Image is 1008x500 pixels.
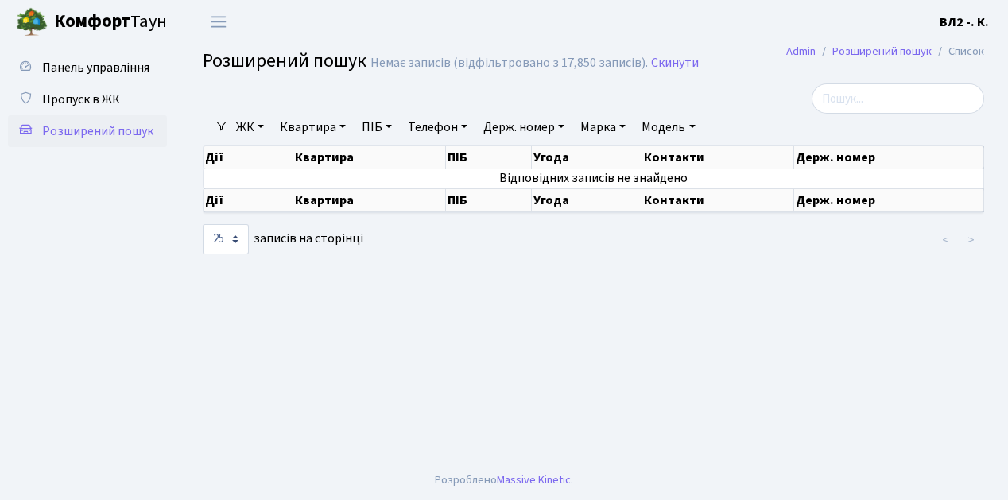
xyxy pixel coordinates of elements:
[8,52,167,83] a: Панель управління
[446,146,532,169] th: ПІБ
[532,146,642,169] th: Угода
[54,9,130,34] b: Комфорт
[642,146,794,169] th: Контакти
[532,188,642,212] th: Угода
[42,91,120,108] span: Пропуск в ЖК
[42,59,149,76] span: Панель управління
[651,56,699,71] a: Скинути
[812,83,984,114] input: Пошук...
[446,188,532,212] th: ПІБ
[203,47,366,75] span: Розширений пошук
[794,188,984,212] th: Держ. номер
[370,56,648,71] div: Немає записів (відфільтровано з 17,850 записів).
[940,13,989,32] a: ВЛ2 -. К.
[8,115,167,147] a: Розширений пошук
[204,169,984,188] td: Відповідних записів не знайдено
[435,471,573,489] div: Розроблено .
[794,146,984,169] th: Держ. номер
[574,114,632,141] a: Марка
[932,43,984,60] li: Список
[401,114,474,141] a: Телефон
[54,9,167,36] span: Таун
[204,146,293,169] th: Дії
[635,114,701,141] a: Модель
[204,188,293,212] th: Дії
[230,114,270,141] a: ЖК
[8,83,167,115] a: Пропуск в ЖК
[203,224,249,254] select: записів на сторінці
[642,188,794,212] th: Контакти
[42,122,153,140] span: Розширений пошук
[355,114,398,141] a: ПІБ
[832,43,932,60] a: Розширений пошук
[293,188,446,212] th: Квартира
[16,6,48,38] img: logo.png
[497,471,571,488] a: Massive Kinetic
[786,43,816,60] a: Admin
[762,35,1008,68] nav: breadcrumb
[199,9,238,35] button: Переключити навігацію
[203,224,363,254] label: записів на сторінці
[477,114,571,141] a: Держ. номер
[940,14,989,31] b: ВЛ2 -. К.
[273,114,352,141] a: Квартира
[293,146,446,169] th: Квартира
